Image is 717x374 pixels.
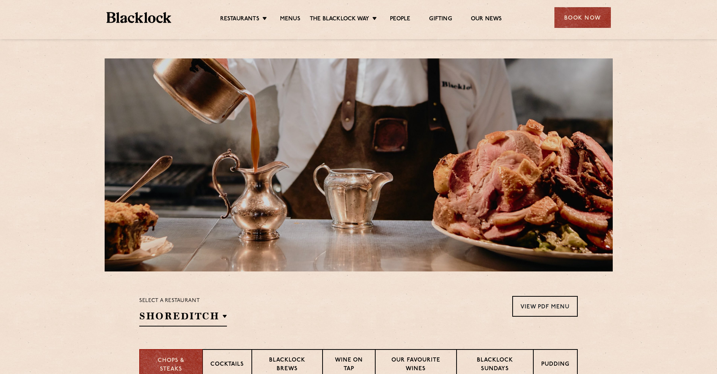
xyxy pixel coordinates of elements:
[210,360,244,370] p: Cocktails
[148,357,195,374] p: Chops & Steaks
[512,296,578,317] a: View PDF Menu
[260,356,315,374] p: Blacklock Brews
[107,12,172,23] img: BL_Textured_Logo-footer-cropped.svg
[139,296,227,306] p: Select a restaurant
[471,15,502,24] a: Our News
[383,356,448,374] p: Our favourite wines
[220,15,259,24] a: Restaurants
[554,7,611,28] div: Book Now
[464,356,525,374] p: Blacklock Sundays
[390,15,410,24] a: People
[541,360,569,370] p: Pudding
[429,15,452,24] a: Gifting
[330,356,367,374] p: Wine on Tap
[310,15,369,24] a: The Blacklock Way
[280,15,300,24] a: Menus
[139,310,227,326] h2: Shoreditch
